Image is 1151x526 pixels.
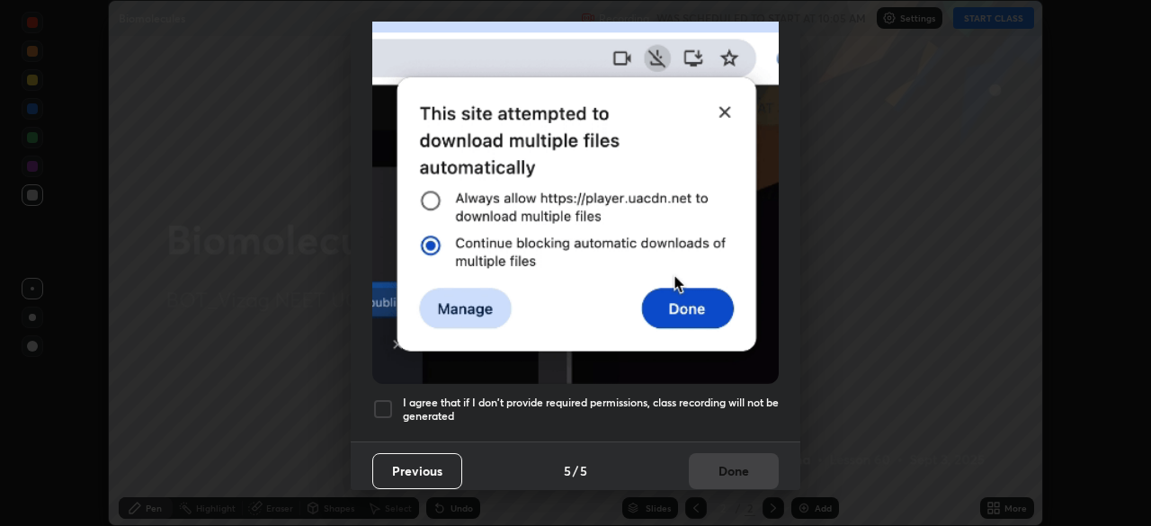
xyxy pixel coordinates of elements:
[573,461,578,480] h4: /
[580,461,587,480] h4: 5
[564,461,571,480] h4: 5
[372,453,462,489] button: Previous
[403,396,779,423] h5: I agree that if I don't provide required permissions, class recording will not be generated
